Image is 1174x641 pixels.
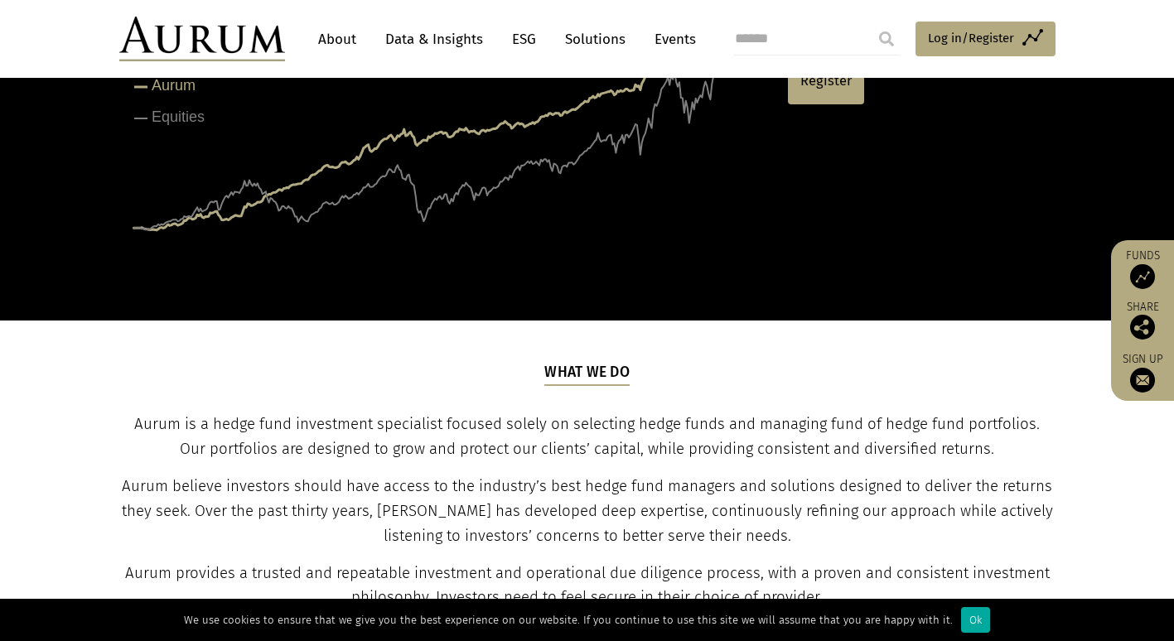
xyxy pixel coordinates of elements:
span: Aurum believe investors should have access to the industry’s best hedge fund managers and solutio... [122,477,1053,545]
a: About [310,24,365,55]
a: Data & Insights [377,24,491,55]
a: Sign up [1119,352,1166,393]
div: Share [1119,301,1166,340]
a: Solutions [557,24,634,55]
img: Sign up to our newsletter [1130,368,1155,393]
tspan: Equities [152,108,205,125]
tspan: Aurum [152,77,196,94]
h5: What we do [544,362,630,385]
img: Share this post [1130,315,1155,340]
a: Register [788,58,864,104]
a: Log in/Register [916,22,1056,56]
span: Log in/Register [928,28,1014,48]
img: Access Funds [1130,264,1155,289]
span: Aurum is a hedge fund investment specialist focused solely on selecting hedge funds and managing ... [134,415,1040,458]
a: Events [646,24,696,55]
a: ESG [504,24,544,55]
div: Ok [961,607,990,633]
img: Aurum [119,17,285,61]
span: Aurum provides a trusted and repeatable investment and operational due diligence process, with a ... [125,564,1050,607]
a: Funds [1119,248,1166,289]
input: Submit [870,22,903,55]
